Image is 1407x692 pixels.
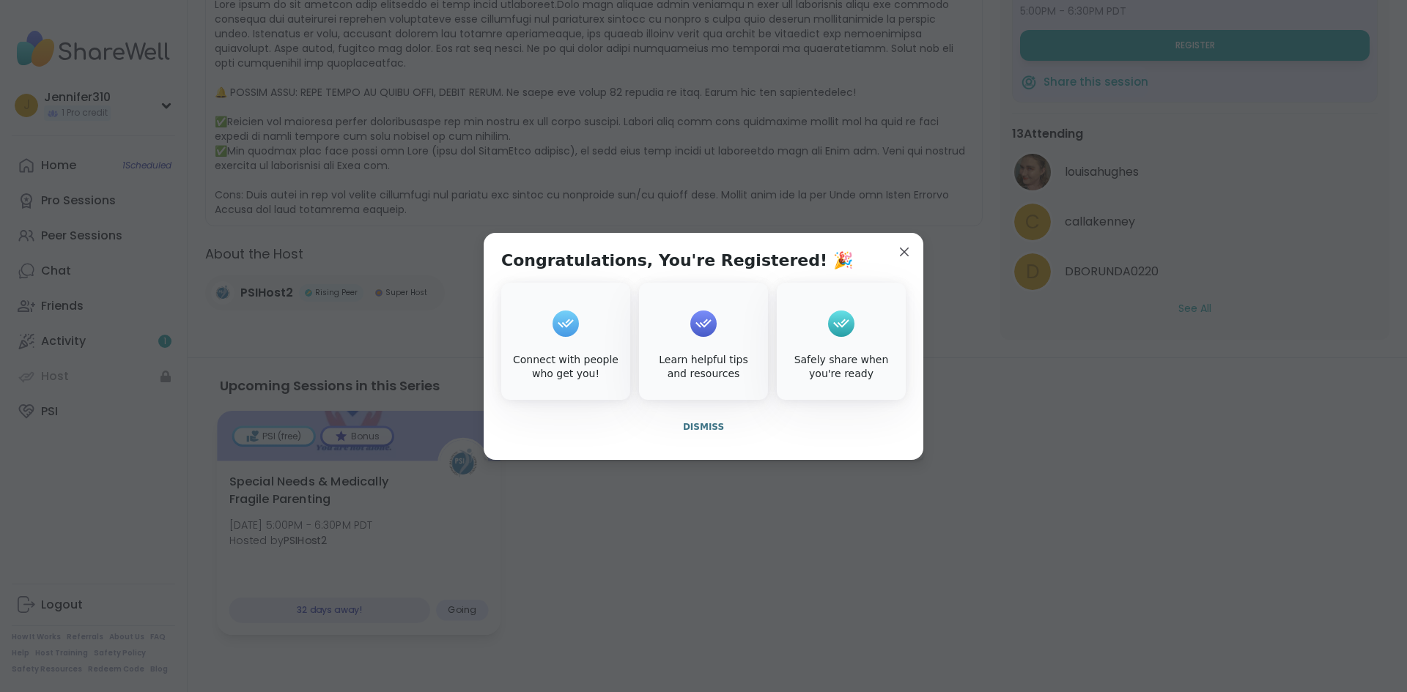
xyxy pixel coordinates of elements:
[501,412,906,442] button: Dismiss
[501,250,853,271] h1: Congratulations, You're Registered! 🎉
[683,422,724,432] span: Dismiss
[504,353,627,382] div: Connect with people who get you!
[780,353,903,382] div: Safely share when you're ready
[642,353,765,382] div: Learn helpful tips and resources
